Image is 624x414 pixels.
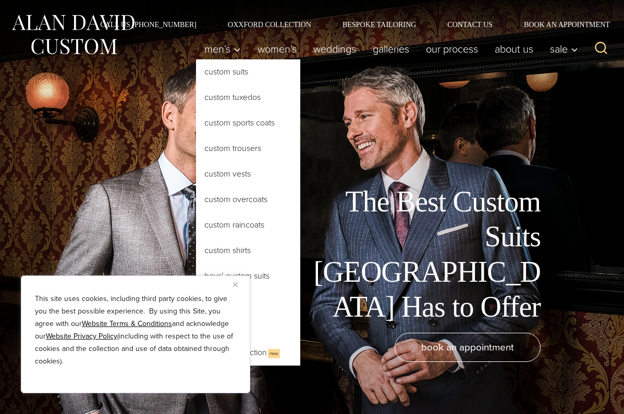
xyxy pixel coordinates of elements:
a: Custom Shirts [196,238,300,263]
span: book an appointment [421,340,514,355]
a: Call Us [PHONE_NUMBER] [84,21,212,28]
a: Custom Overcoats [196,187,300,212]
h1: The Best Custom Suits [GEOGRAPHIC_DATA] Has to Offer [306,184,541,324]
a: Bespoke Tailoring [327,21,432,28]
a: Contact Us [432,21,508,28]
span: Men’s [204,44,241,54]
button: Close [233,278,246,291]
a: Custom Raincoats [196,212,300,237]
nav: Primary Navigation [196,39,583,59]
a: Book an Appointment [508,21,614,28]
a: Boys’ Custom Suits [196,264,300,288]
a: weddings [305,39,364,59]
button: View Search Form [589,36,614,61]
span: Sale [550,44,578,54]
a: Custom Vests [196,161,300,186]
a: Custom Sports Coats [196,110,300,135]
img: Close [233,282,238,287]
a: Our Process [418,39,486,59]
a: About Us [486,39,542,59]
a: Custom Trousers [196,136,300,161]
a: Women’s [249,39,305,59]
nav: Secondary Navigation [84,21,614,28]
p: This site uses cookies, including third party cookies, to give you the best possible experience. ... [35,293,236,368]
span: New [268,349,280,358]
a: Custom Suits [196,59,300,84]
a: Galleries [364,39,418,59]
a: Website Terms & Conditions [82,318,172,329]
a: book an appointment [395,333,541,362]
a: Website Privacy Policy [46,331,117,342]
a: Oxxford Collection [212,21,327,28]
a: Custom Tuxedos [196,85,300,110]
img: Alan David Custom [10,11,136,58]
